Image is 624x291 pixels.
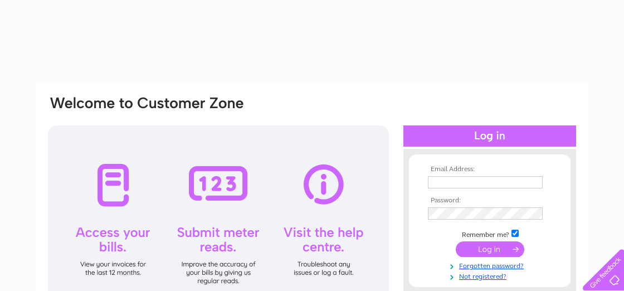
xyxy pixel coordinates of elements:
a: Forgotten password? [428,260,554,270]
th: Password: [425,197,554,205]
input: Submit [456,241,524,257]
td: Remember me? [425,228,554,239]
th: Email Address: [425,166,554,173]
a: Not registered? [428,270,554,281]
